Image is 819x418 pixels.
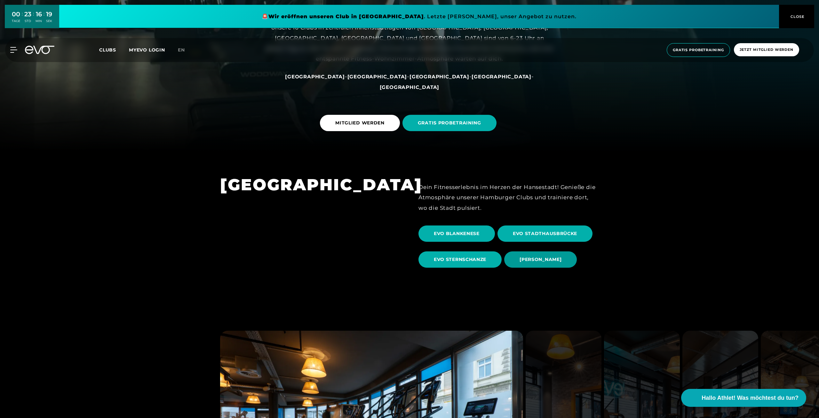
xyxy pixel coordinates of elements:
span: [GEOGRAPHIC_DATA] [472,74,531,80]
a: EVO STERNSCHANZE [418,247,504,272]
a: MYEVO LOGIN [129,47,165,53]
span: Hallo Athlet! Was möchtest du tun? [702,394,799,402]
div: - - - - [266,71,553,92]
div: : [22,10,23,27]
a: Gratis Probetraining [665,43,732,57]
a: [GEOGRAPHIC_DATA] [347,73,407,80]
div: : [44,10,44,27]
span: [GEOGRAPHIC_DATA] [347,74,407,80]
span: Clubs [99,47,116,53]
span: EVO STERNSCHANZE [434,256,486,263]
a: [GEOGRAPHIC_DATA] [285,73,345,80]
div: : [33,10,34,27]
a: MITGLIED WERDEN [320,110,402,136]
button: Hallo Athlet! Was möchtest du tun? [681,389,806,407]
div: 00 [12,10,20,19]
a: EVO STADTHAUSBRÜCKE [497,221,595,247]
span: EVO BLANKENESE [434,230,480,237]
div: 19 [46,10,52,19]
a: Clubs [99,47,129,53]
span: CLOSE [789,14,805,20]
h1: [GEOGRAPHIC_DATA] [220,174,401,195]
div: TAGE [12,19,20,23]
span: MITGLIED WERDEN [335,120,385,126]
a: [GEOGRAPHIC_DATA] [409,73,469,80]
div: Dein Fitnesserlebnis im Herzen der Hansestadt! Genieße die Atmosphäre unserer Hamburger Clubs und... [418,182,599,213]
a: Jetzt Mitglied werden [732,43,801,57]
button: CLOSE [779,5,814,28]
div: STD [24,19,31,23]
div: MIN [36,19,42,23]
span: Gratis Probetraining [673,47,724,53]
a: [PERSON_NAME] [504,247,579,272]
div: 16 [36,10,42,19]
div: 23 [24,10,31,19]
a: [GEOGRAPHIC_DATA] [380,84,440,90]
a: [GEOGRAPHIC_DATA] [472,73,531,80]
a: EVO BLANKENESE [418,221,497,247]
a: GRATIS PROBETRAINING [402,110,499,136]
span: [PERSON_NAME] [520,256,561,263]
span: GRATIS PROBETRAINING [418,120,481,126]
span: EVO STADTHAUSBRÜCKE [513,230,577,237]
div: SEK [46,19,52,23]
span: Jetzt Mitglied werden [740,47,793,52]
span: en [178,47,185,53]
a: en [178,46,193,54]
span: [GEOGRAPHIC_DATA] [409,74,469,80]
span: [GEOGRAPHIC_DATA] [285,74,345,80]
